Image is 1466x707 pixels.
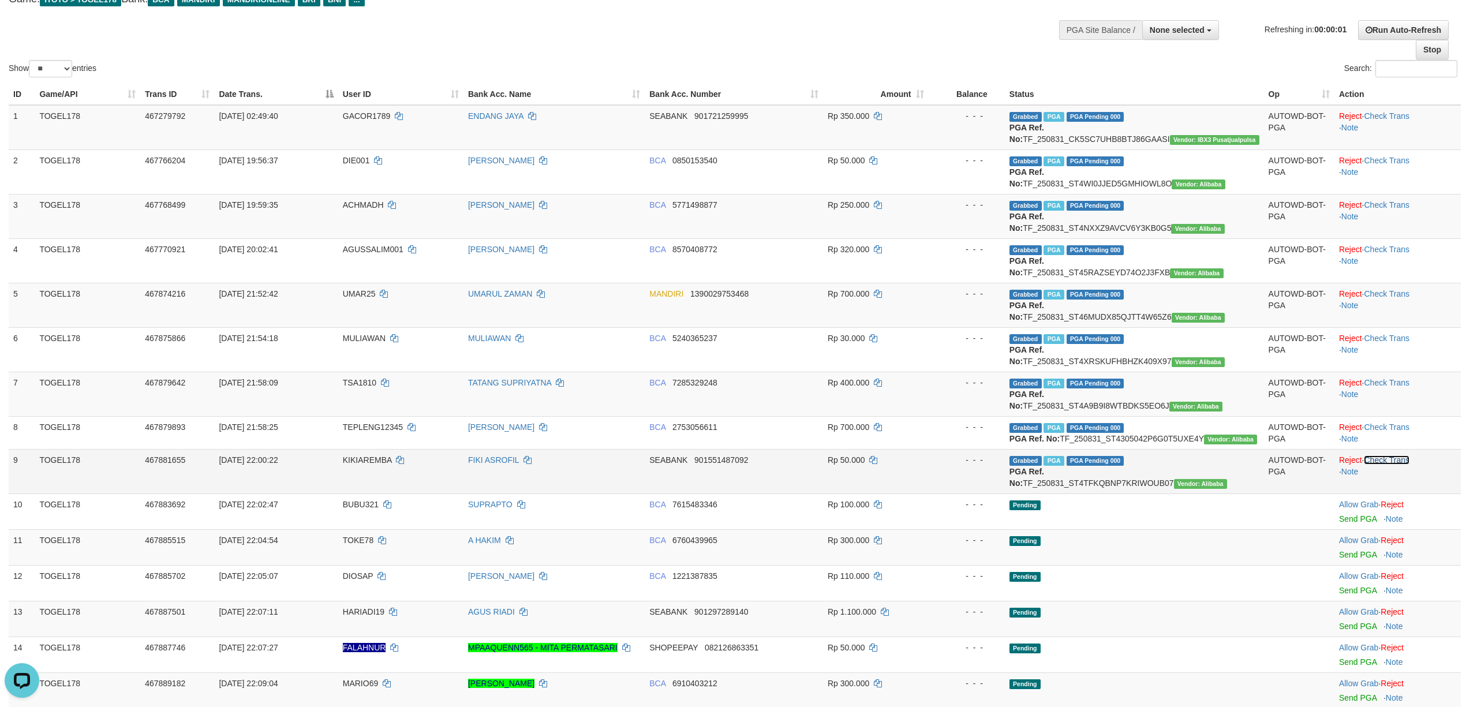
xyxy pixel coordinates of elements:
span: [DATE] 21:54:18 [219,334,278,343]
span: Pending [1009,500,1041,510]
a: A HAKIM [468,536,501,545]
span: PGA Pending [1067,423,1124,433]
a: [PERSON_NAME] [468,571,534,581]
span: 467875866 [145,334,185,343]
span: BCA [649,571,665,581]
span: Marked by bilcs1 [1044,456,1064,466]
span: [DATE] 22:04:54 [219,536,278,545]
td: TOGEL178 [35,238,140,283]
span: Rp 320.000 [828,245,869,254]
td: 7 [9,372,35,416]
a: Reject [1339,111,1362,121]
span: PGA Pending [1067,201,1124,211]
span: Grabbed [1009,112,1042,122]
span: TEPLENG12345 [343,422,403,432]
div: - - - [933,244,1000,255]
span: Rp 110.000 [828,571,869,581]
span: Copy 6760439965 to clipboard [672,536,717,545]
td: AUTOWD-BOT-PGA [1264,416,1334,449]
a: [PERSON_NAME] [468,156,534,165]
td: 3 [9,194,35,238]
span: PGA Pending [1067,245,1124,255]
a: Run Auto-Refresh [1358,20,1449,40]
td: 8 [9,416,35,449]
a: AGUS RIADI [468,607,515,616]
span: Copy 1390029753468 to clipboard [690,289,749,298]
a: Note [1341,301,1359,310]
a: MULIAWAN [468,334,511,343]
button: None selected [1142,20,1219,40]
td: AUTOWD-BOT-PGA [1264,372,1334,416]
span: BCA [649,334,665,343]
th: ID [9,84,35,105]
th: User ID: activate to sort column ascending [338,84,463,105]
span: Rp 700.000 [828,289,869,298]
td: 6 [9,327,35,372]
a: Note [1341,256,1359,265]
td: · · [1334,327,1461,372]
a: Reject [1339,156,1362,165]
label: Search: [1344,60,1457,77]
a: Send PGA [1339,693,1377,702]
span: BCA [649,378,665,387]
span: TOKE78 [343,536,373,545]
a: Reject [1381,643,1404,652]
span: MULIAWAN [343,334,386,343]
span: Rp 300.000 [828,536,869,545]
a: Check Trans [1364,422,1409,432]
span: Rp 50.000 [828,455,865,465]
span: Marked by bilcs1 [1044,334,1064,344]
a: TATANG SUPRIYATNA [468,378,551,387]
b: PGA Ref. No: [1009,301,1044,321]
span: Grabbed [1009,334,1042,344]
span: Rp 400.000 [828,378,869,387]
a: Send PGA [1339,586,1377,595]
th: Game/API: activate to sort column ascending [35,84,140,105]
a: Reject [1339,422,1362,432]
span: Pending [1009,608,1041,618]
td: 5 [9,283,35,327]
span: Copy 901297289140 to clipboard [694,607,748,616]
b: PGA Ref. No: [1009,434,1060,443]
a: Reject [1339,200,1362,210]
a: Check Trans [1364,156,1409,165]
a: [PERSON_NAME] [468,200,534,210]
span: Grabbed [1009,156,1042,166]
span: [DATE] 19:59:35 [219,200,278,210]
span: DIE001 [343,156,370,165]
td: AUTOWD-BOT-PGA [1264,449,1334,493]
td: TF_250831_ST4A9B9I8WTBDKS5EO6J [1005,372,1264,416]
span: Copy 2753056611 to clipboard [672,422,717,432]
span: HARIADI19 [343,607,384,616]
span: BUBU321 [343,500,379,509]
a: Send PGA [1339,622,1377,631]
a: Allow Grab [1339,536,1378,545]
div: - - - [933,110,1000,122]
a: MPAAQUENN565 - MITA PERMATASARI [468,643,618,652]
td: AUTOWD-BOT-PGA [1264,283,1334,327]
span: Vendor URL: https://settle4.1velocity.biz [1170,268,1223,278]
div: - - - [933,499,1000,510]
span: None selected [1150,25,1205,35]
span: BCA [649,245,665,254]
span: SEABANK [649,111,687,121]
a: Reject [1339,245,1362,254]
td: · · [1334,283,1461,327]
a: FIKI ASROFIL [468,455,519,465]
span: Vendor URL: https://settle4.1velocity.biz [1172,179,1225,189]
a: Note [1341,467,1359,476]
a: Check Trans [1364,245,1409,254]
th: Amount: activate to sort column ascending [823,84,929,105]
span: · [1339,536,1381,545]
span: 467279792 [145,111,185,121]
td: AUTOWD-BOT-PGA [1264,105,1334,150]
span: Vendor URL: https://settle4.1velocity.biz [1204,435,1257,444]
td: TF_250831_ST46MUDX85QJTT4W65Z6 [1005,283,1264,327]
a: Stop [1416,40,1449,59]
td: TF_250831_ST45RAZSEYD74O2J3FXB [1005,238,1264,283]
span: Copy 1221387835 to clipboard [672,571,717,581]
td: 4 [9,238,35,283]
td: · · [1334,149,1461,194]
span: BCA [649,422,665,432]
a: Note [1341,434,1359,443]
